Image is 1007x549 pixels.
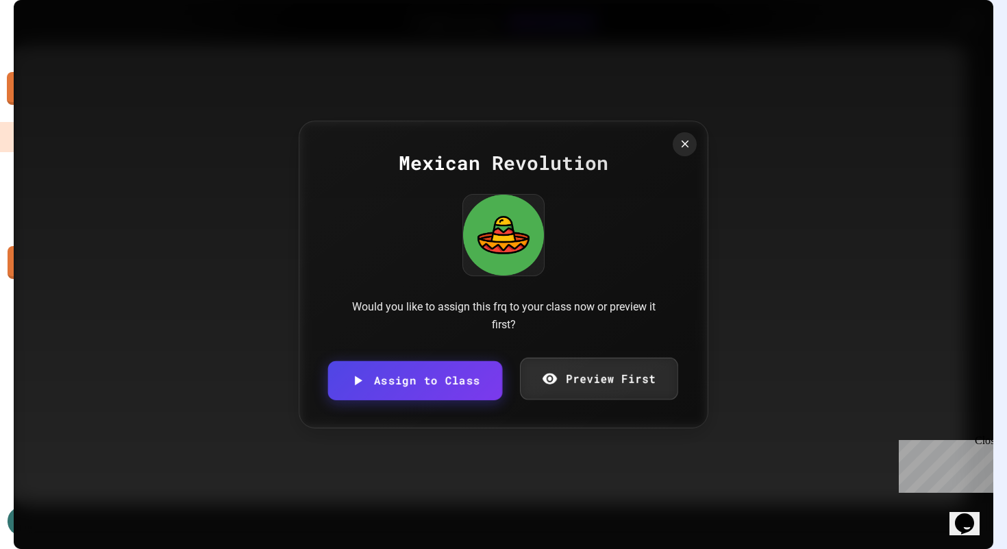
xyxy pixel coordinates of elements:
[327,149,680,178] div: Mexican Revolution
[339,298,668,333] div: Would you like to assign this frq to your class now or preview it first?
[328,361,502,400] a: Assign to Class
[520,358,677,400] a: Preview First
[463,195,544,276] img: Mexican Revolution
[893,435,993,493] iframe: chat widget
[949,494,993,535] iframe: chat widget
[5,5,95,87] div: Chat with us now!Close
